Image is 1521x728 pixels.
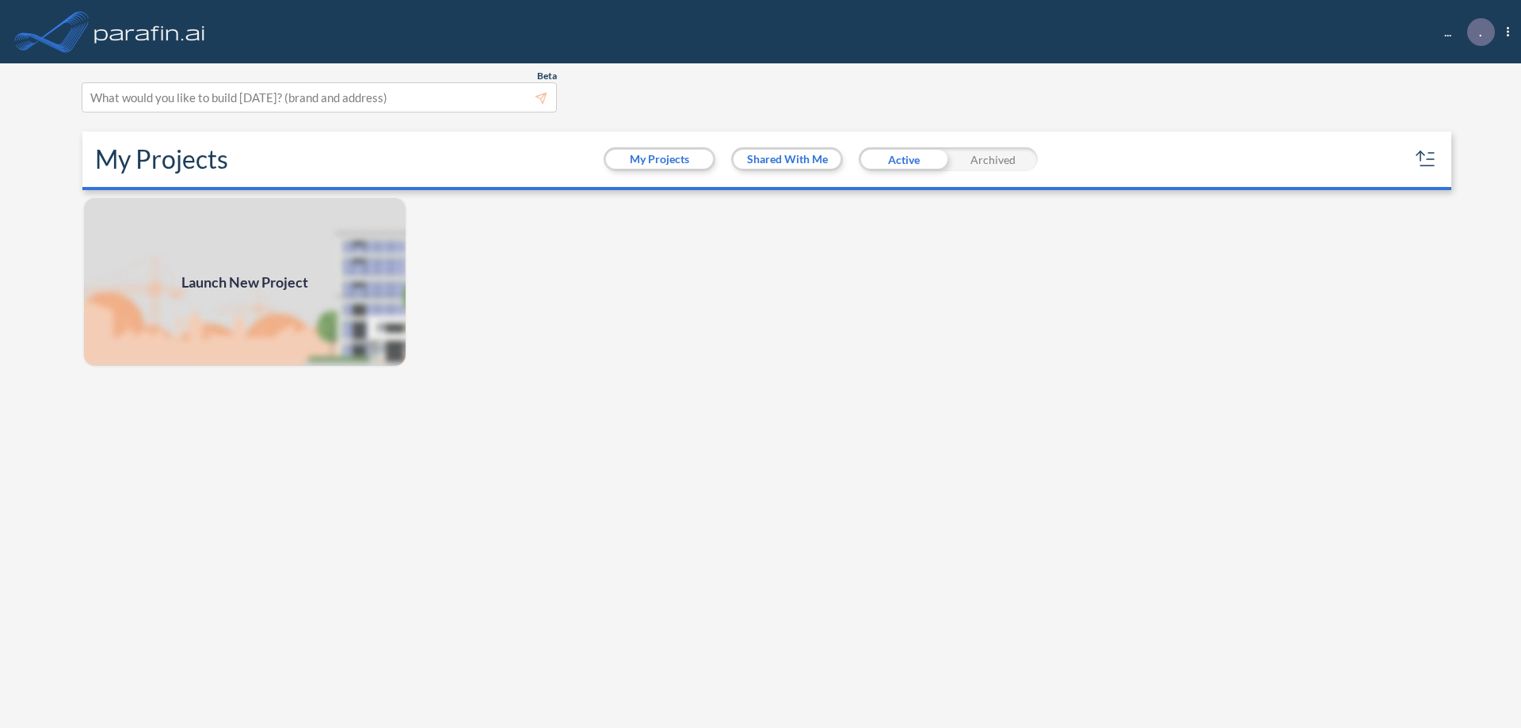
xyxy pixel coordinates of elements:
[1420,18,1509,46] div: ...
[734,150,841,169] button: Shared With Me
[181,272,308,293] span: Launch New Project
[82,196,407,368] a: Launch New Project
[606,150,713,169] button: My Projects
[948,147,1038,171] div: Archived
[91,16,208,48] img: logo
[1479,25,1482,39] p: .
[859,147,948,171] div: Active
[95,144,228,174] h2: My Projects
[82,196,407,368] img: add
[1413,147,1439,172] button: sort
[537,70,557,82] span: Beta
